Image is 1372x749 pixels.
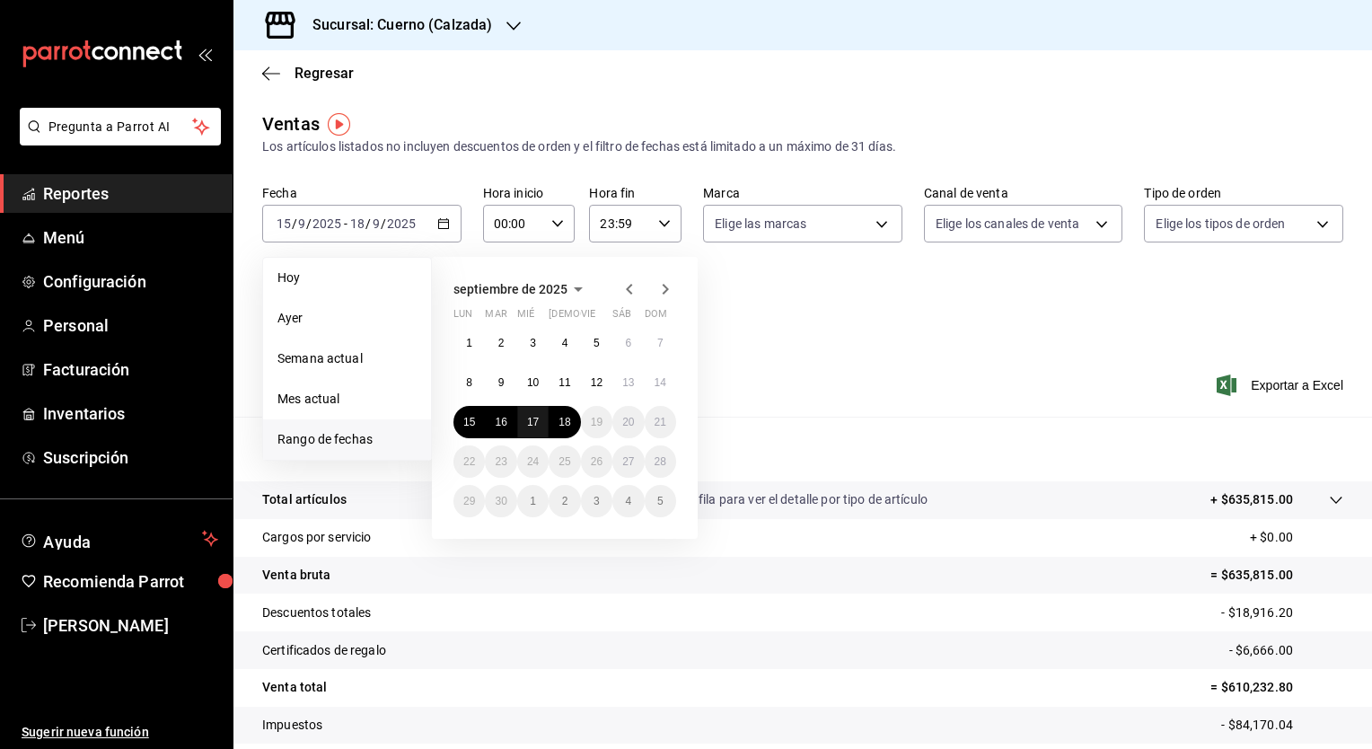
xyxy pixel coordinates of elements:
[277,269,417,287] span: Hoy
[581,445,612,478] button: 26 de septiembre de 2025
[277,309,417,328] span: Ayer
[262,137,1343,156] div: Los artículos listados no incluyen descuentos de orden y el filtro de fechas está limitado a un m...
[1221,716,1343,735] p: - $84,170.04
[297,216,306,231] input: --
[645,406,676,438] button: 21 de septiembre de 2025
[1210,678,1343,697] p: = $610,232.80
[527,455,539,468] abbr: 24 de septiembre de 2025
[622,376,634,389] abbr: 13 de septiembre de 2025
[549,445,580,478] button: 25 de septiembre de 2025
[262,566,330,585] p: Venta bruta
[485,406,516,438] button: 16 de septiembre de 2025
[485,366,516,399] button: 9 de septiembre de 2025
[612,366,644,399] button: 13 de septiembre de 2025
[936,215,1079,233] span: Elige los canales de venta
[629,490,928,509] p: Da clic en la fila para ver el detalle por tipo de artículo
[453,406,485,438] button: 15 de septiembre de 2025
[549,366,580,399] button: 11 de septiembre de 2025
[530,495,536,507] abbr: 1 de octubre de 2025
[292,216,297,231] span: /
[645,445,676,478] button: 28 de septiembre de 2025
[645,327,676,359] button: 7 de septiembre de 2025
[453,282,567,296] span: septiembre de 2025
[549,308,655,327] abbr: jueves
[517,445,549,478] button: 24 de septiembre de 2025
[581,406,612,438] button: 19 de septiembre de 2025
[453,485,485,517] button: 29 de septiembre de 2025
[43,181,218,206] span: Reportes
[715,215,806,233] span: Elige las marcas
[312,216,342,231] input: ----
[198,47,212,61] button: open_drawer_menu
[463,416,475,428] abbr: 15 de septiembre de 2025
[344,216,347,231] span: -
[530,337,536,349] abbr: 3 de septiembre de 2025
[306,216,312,231] span: /
[549,327,580,359] button: 4 de septiembre de 2025
[645,485,676,517] button: 5 de octubre de 2025
[589,187,682,199] label: Hora fin
[581,366,612,399] button: 12 de septiembre de 2025
[262,110,320,137] div: Ventas
[262,438,1343,460] p: Resumen
[22,723,218,742] span: Sugerir nueva función
[581,485,612,517] button: 3 de octubre de 2025
[43,357,218,382] span: Facturación
[276,216,292,231] input: --
[625,495,631,507] abbr: 4 de octubre de 2025
[498,376,505,389] abbr: 9 de septiembre de 2025
[453,278,589,300] button: septiembre de 2025
[43,225,218,250] span: Menú
[262,604,371,622] p: Descuentos totales
[612,308,631,327] abbr: sábado
[549,406,580,438] button: 18 de septiembre de 2025
[262,187,462,199] label: Fecha
[262,678,327,697] p: Venta total
[453,445,485,478] button: 22 de septiembre de 2025
[645,366,676,399] button: 14 de septiembre de 2025
[1220,374,1343,396] button: Exportar a Excel
[517,308,534,327] abbr: miércoles
[1210,490,1293,509] p: + $635,815.00
[591,376,602,389] abbr: 12 de septiembre de 2025
[517,366,549,399] button: 10 de septiembre de 2025
[48,118,193,137] span: Pregunta a Parrot AI
[262,65,354,82] button: Regresar
[558,416,570,428] abbr: 18 de septiembre de 2025
[495,495,506,507] abbr: 30 de septiembre de 2025
[295,65,354,82] span: Regresar
[625,337,631,349] abbr: 6 de septiembre de 2025
[591,416,602,428] abbr: 19 de septiembre de 2025
[594,495,600,507] abbr: 3 de octubre de 2025
[657,495,664,507] abbr: 5 de octubre de 2025
[483,187,576,199] label: Hora inicio
[495,416,506,428] abbr: 16 de septiembre de 2025
[558,376,570,389] abbr: 11 de septiembre de 2025
[1210,566,1343,585] p: = $635,815.00
[43,401,218,426] span: Inventarios
[594,337,600,349] abbr: 5 de septiembre de 2025
[498,337,505,349] abbr: 2 de septiembre de 2025
[612,485,644,517] button: 4 de octubre de 2025
[262,641,386,660] p: Certificados de regalo
[43,445,218,470] span: Suscripción
[485,308,506,327] abbr: martes
[527,416,539,428] abbr: 17 de septiembre de 2025
[612,445,644,478] button: 27 de septiembre de 2025
[466,337,472,349] abbr: 1 de septiembre de 2025
[1229,641,1343,660] p: - $6,666.00
[558,455,570,468] abbr: 25 de septiembre de 2025
[612,406,644,438] button: 20 de septiembre de 2025
[298,14,492,36] h3: Sucursal: Cuerno (Calzada)
[581,327,612,359] button: 5 de septiembre de 2025
[517,406,549,438] button: 17 de septiembre de 2025
[43,613,218,638] span: [PERSON_NAME]
[463,455,475,468] abbr: 22 de septiembre de 2025
[262,716,322,735] p: Impuestos
[703,187,902,199] label: Marca
[43,569,218,594] span: Recomienda Parrot
[1221,604,1343,622] p: - $18,916.20
[277,349,417,368] span: Semana actual
[381,216,386,231] span: /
